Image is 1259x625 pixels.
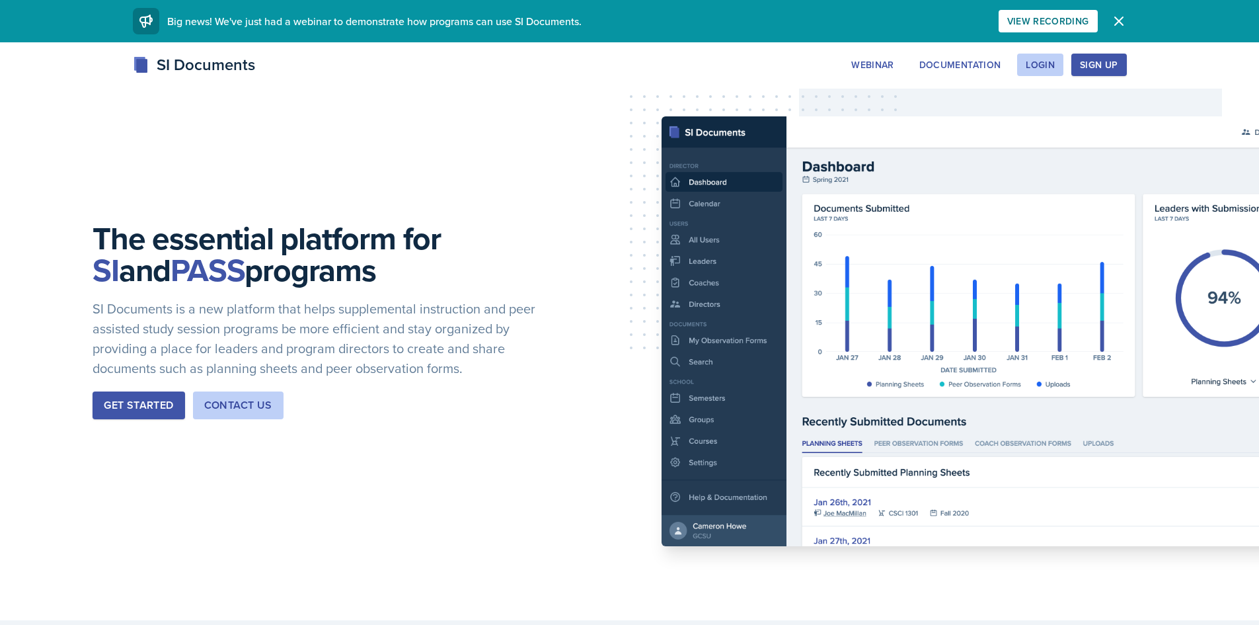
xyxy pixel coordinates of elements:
button: Webinar [843,54,902,76]
button: Get Started [93,392,184,419]
span: Big news! We've just had a webinar to demonstrate how programs can use SI Documents. [167,14,582,28]
div: Sign Up [1080,60,1118,70]
div: Documentation [919,60,1001,70]
div: SI Documents [133,53,255,77]
button: Sign Up [1071,54,1126,76]
div: Webinar [851,60,894,70]
button: Contact Us [193,392,284,419]
div: Get Started [104,397,173,413]
div: View Recording [1007,16,1089,26]
button: Documentation [911,54,1010,76]
div: Login [1026,60,1055,70]
button: View Recording [999,10,1098,32]
div: Contact Us [204,397,272,413]
button: Login [1017,54,1063,76]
